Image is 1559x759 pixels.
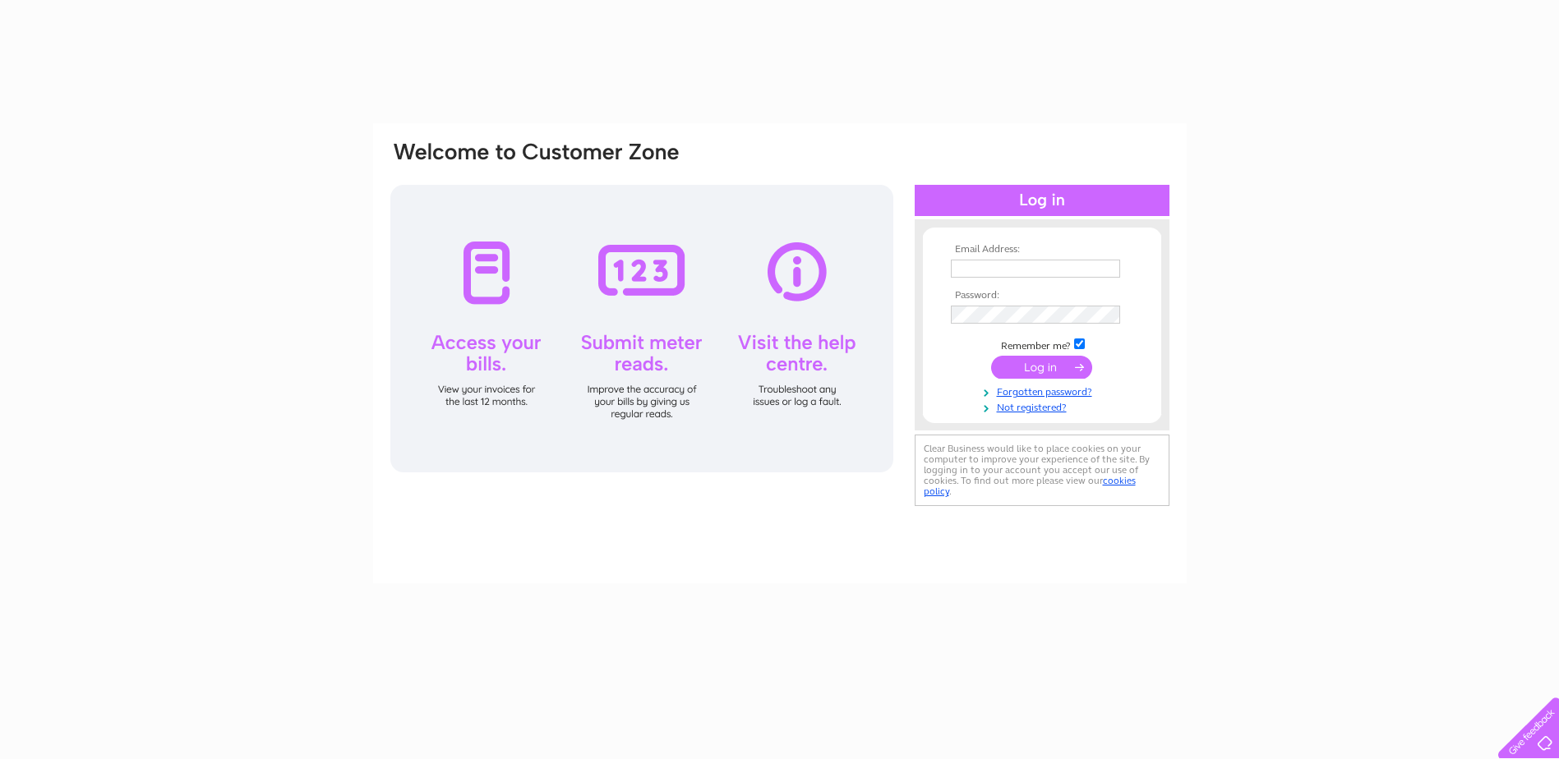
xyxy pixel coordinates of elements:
[915,435,1169,506] div: Clear Business would like to place cookies on your computer to improve your experience of the sit...
[924,475,1136,497] a: cookies policy
[951,383,1137,398] a: Forgotten password?
[951,398,1137,414] a: Not registered?
[947,336,1137,352] td: Remember me?
[991,356,1092,379] input: Submit
[947,290,1137,301] th: Password:
[947,244,1137,255] th: Email Address:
